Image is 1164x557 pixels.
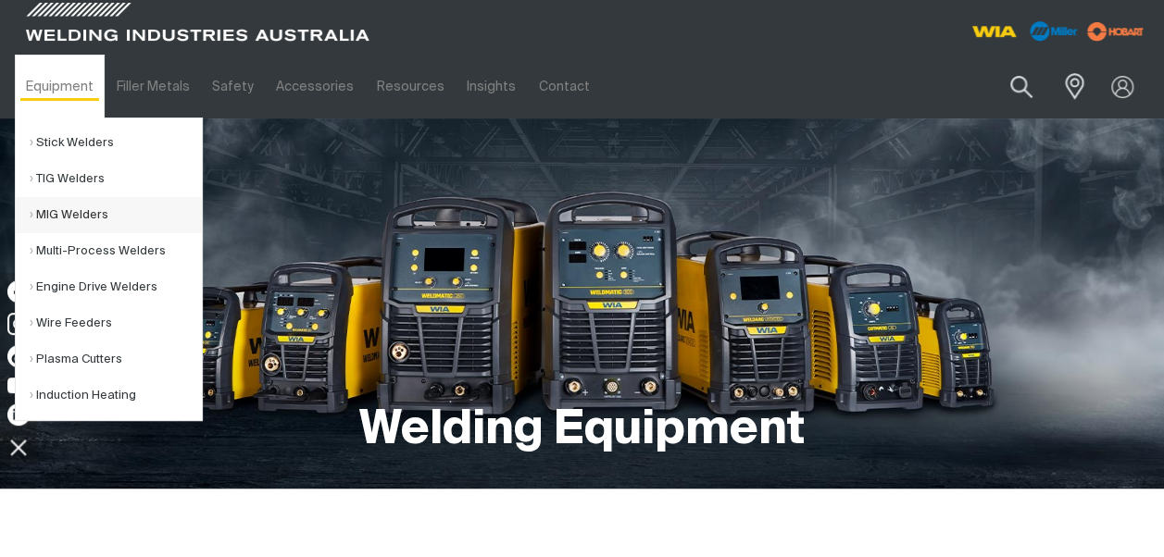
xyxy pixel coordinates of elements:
a: Multi-Process Welders [30,233,202,269]
ul: Equipment Submenu [15,118,203,421]
img: YouTube [7,378,30,393]
a: Accessories [265,55,365,118]
button: Search products [990,65,1053,108]
img: TikTok [7,345,30,367]
a: Insights [456,55,527,118]
img: Facebook [7,280,30,303]
a: Filler Metals [105,55,200,118]
nav: Main [15,55,866,118]
img: miller [1082,18,1149,45]
h1: Welding Equipment [359,401,805,461]
a: Stick Welders [30,125,202,161]
a: Resources [366,55,456,118]
a: Induction Heating [30,378,202,414]
a: Engine Drive Welders [30,269,202,305]
a: Equipment [15,55,105,118]
a: Wire Feeders [30,305,202,341]
a: MIG Welders [30,197,202,233]
a: Safety [201,55,265,118]
img: LinkedIn [7,403,30,426]
a: TIG Welders [30,161,202,197]
input: Product name or item number... [967,65,1053,108]
img: Instagram [7,313,30,335]
a: Plasma Cutters [30,341,202,378]
img: hide socials [3,431,34,463]
a: Contact [527,55,600,118]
